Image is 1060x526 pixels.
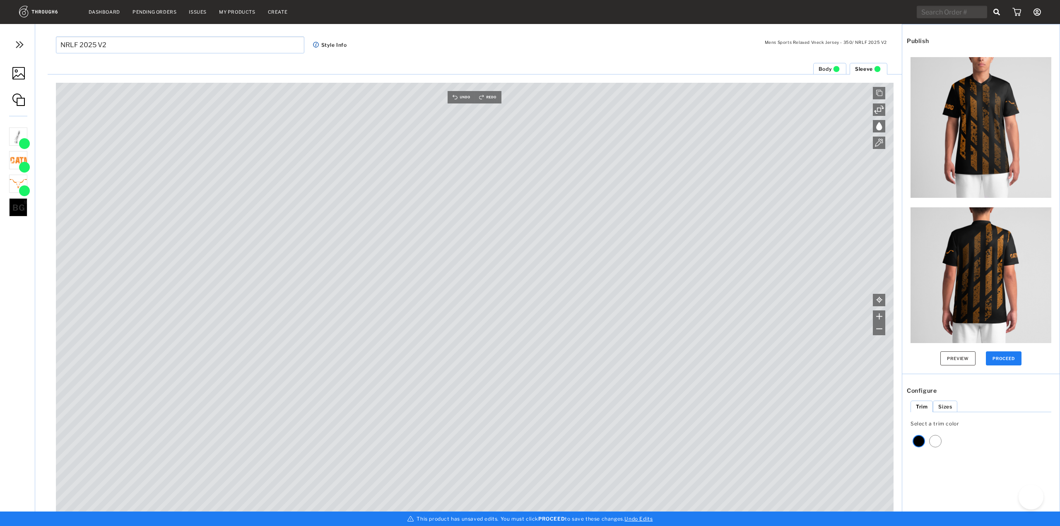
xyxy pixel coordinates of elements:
img: zDq3SoAAAAGSURBVAMA8KEQDzLDRV4AAAAASUVORK5CYII= [911,57,1051,198]
img: icon_cart.dab5cea1.svg [1012,8,1021,16]
li: Trim [911,401,933,412]
input: Enter Design Name Here [56,36,304,53]
label: Mens Sports Relaxed Vneck Jersey - 350 / NRLF 2025 V2 [765,40,887,45]
img: AddImage.svg [12,67,25,79]
div: Zoom Out [873,323,885,335]
img: ResetZoom.png [876,297,882,303]
img: ZoomOut.png [876,326,882,332]
img: icon_clone.png [876,90,882,96]
span: Style Info [321,42,347,48]
img: lock_icon.svg [24,200,27,204]
a: Create [268,9,288,15]
img: undo.png [448,91,475,103]
b: PROCEED [538,516,565,522]
span: Select a trim color [911,420,959,427]
img: logo.1c10ca64.svg [19,6,76,17]
img: There is an image on the canvas that will result in poor print quality [873,66,882,72]
img: icon_warning_dpi.svg [407,516,414,521]
input: Search Order # [917,6,987,18]
div: Rotate Layer [873,103,885,116]
a: Undo Edits [624,516,653,522]
button: PROCEED [986,351,1021,365]
div: Sizes [938,404,952,410]
img: wtXqoMAAAAGSURBVAMAwJJ5dw4kz9YAAAAASUVORK5CYII= [911,207,1051,348]
a: Pending Orders [132,9,176,15]
img: ColorManagement4.svg [876,122,882,130]
span: Sleeve [855,66,873,72]
img: AddShape.svg [12,94,25,106]
a: My Products [219,9,255,15]
img: Eyedropper.svg [875,139,883,147]
img: GreenDPI.png [18,161,31,173]
button: Preview [940,351,976,365]
span: Configure [902,382,1043,399]
img: icon_rotate.svg [874,105,884,115]
div: Color Management [873,120,885,132]
iframe: Help Scout Beacon - Open [1019,485,1043,509]
a: Dashboard [89,9,120,15]
span: Publish [902,33,1043,49]
div: Color Management [873,137,885,149]
span: This product has unsaved edits. You must click to save these changes. [417,516,653,522]
div: Reset Zoom [873,294,885,306]
img: There is an image on the canvas that will result in poor print quality [832,66,841,72]
span: Body [819,66,832,72]
span: BG [12,203,25,213]
img: Zoom In [876,313,882,319]
img: GreenDPI.png [18,138,31,149]
img: GreenDPI.png [18,185,31,196]
a: Issues [189,9,207,15]
img: redo.png [475,91,502,103]
img: DoubleChevronRight.png [13,38,26,51]
div: Clone Layer [873,87,885,99]
img: icon_button_info.cb0b00cd.svg [313,41,319,48]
